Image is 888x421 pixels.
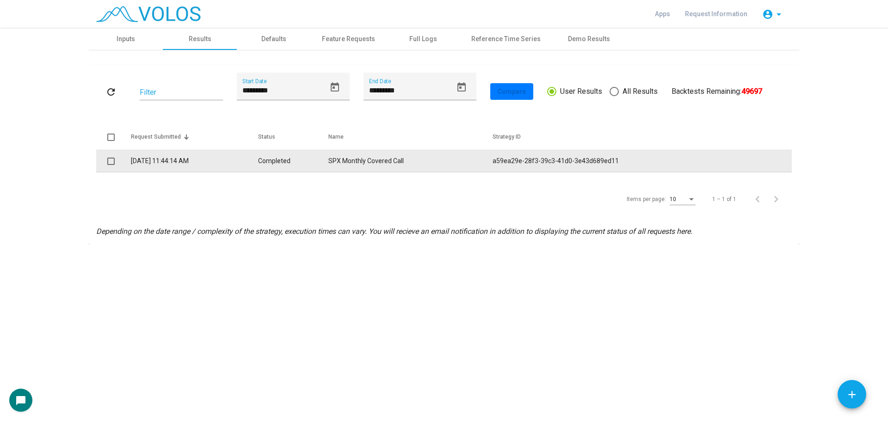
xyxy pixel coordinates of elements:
mat-select: Items per page: [670,196,696,203]
div: 1 – 1 of 1 [712,195,736,203]
span: Compare [498,88,526,95]
button: Next page [770,190,788,208]
div: Request Submitted [131,133,258,141]
div: Reference Time Series [471,34,541,44]
div: Name [328,133,493,141]
a: Request Information [678,6,755,22]
div: Results [189,34,211,44]
mat-icon: chat_bubble [15,395,26,406]
div: Defaults [261,34,286,44]
td: [DATE] 11:44:14 AM [131,150,258,172]
span: User Results [556,86,602,97]
b: 49697 [741,87,762,96]
td: a59ea29e-28f3-39c3-41d0-3e43d689ed11 [493,150,792,172]
a: Apps [647,6,678,22]
div: Status [258,133,328,141]
mat-icon: arrow_drop_down [773,9,784,20]
div: Demo Results [568,34,610,44]
button: Open calendar [326,78,344,97]
div: Name [328,133,344,141]
span: Request Information [685,10,747,18]
button: Previous page [751,190,770,208]
div: Strategy ID [493,133,781,141]
div: Backtests Remaining: [672,86,762,97]
div: Inputs [117,34,135,44]
button: Add icon [838,380,866,409]
mat-icon: add [846,389,858,401]
span: Apps [655,10,670,18]
td: SPX Monthly Covered Call [328,150,493,172]
span: 10 [670,196,676,202]
mat-icon: refresh [105,86,117,98]
mat-icon: account_circle [762,9,773,20]
div: Request Submitted [131,133,181,141]
div: Feature Requests [322,34,375,44]
div: Items per page: [627,195,666,203]
button: Open calendar [452,78,471,97]
i: Depending on the date range / complexity of the strategy, execution times can vary. You will reci... [96,227,692,236]
div: Full Logs [409,34,437,44]
div: Status [258,133,275,141]
td: Completed [258,150,328,172]
button: Compare [490,83,533,100]
div: Strategy ID [493,133,521,141]
span: All Results [619,86,658,97]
